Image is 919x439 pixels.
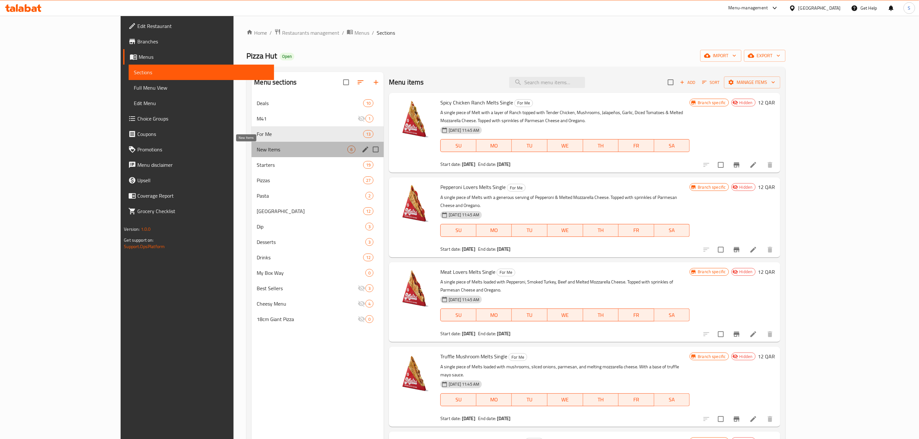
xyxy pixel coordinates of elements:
a: Edit menu item [749,415,757,423]
span: Branch specific [695,269,728,275]
span: SU [443,226,474,235]
span: Menus [139,53,269,61]
h6: 12 QAR [758,98,775,107]
button: TH [583,309,619,321]
span: SU [443,141,474,150]
div: Cheesy Menu [257,300,358,308]
span: [GEOGRAPHIC_DATA] [257,207,363,215]
button: delete [762,411,778,427]
span: 4 [366,301,373,307]
svg: Inactive section [358,115,365,122]
button: SU [440,393,476,406]
div: items [365,284,373,292]
span: Pepperoni Lovers Melts Single [440,182,506,192]
a: Branches [123,34,274,49]
span: Desserts [257,238,365,246]
span: Branch specific [695,354,728,360]
a: Edit menu item [749,246,757,254]
span: Branch specific [695,100,728,106]
b: [DATE] [462,245,475,253]
span: 12 [363,255,373,261]
span: Start date: [440,414,461,423]
span: Get support on: [124,236,153,244]
span: 3 [366,285,373,291]
p: A single piece of Melts loaded with mushrooms, sliced onions, parmesan, and melting mozzarella ch... [440,363,690,379]
a: Restaurants management [274,29,339,37]
span: S [908,4,911,12]
span: Meat Lovers Melts Single [440,267,495,277]
li: / [342,29,344,37]
a: Edit Restaurant [123,18,274,34]
span: Full Menu View [134,84,269,92]
span: Restaurants management [282,29,339,37]
span: 18cm Giant Pizza [257,315,358,323]
span: Sections [377,29,395,37]
b: [DATE] [497,160,510,168]
button: MO [476,309,512,321]
div: Drinks12 [252,250,384,265]
span: End date: [478,329,496,338]
span: TU [514,226,545,235]
span: TH [586,395,616,404]
span: TU [514,141,545,150]
h2: Menu sections [254,77,297,87]
span: [DATE] 11:45 AM [446,127,482,133]
div: Deals [257,99,363,107]
div: Desserts3 [252,234,384,250]
a: Edit menu item [749,161,757,169]
div: [GEOGRAPHIC_DATA] [798,4,841,12]
svg: Inactive section [358,315,365,323]
span: Hidden [737,354,755,360]
span: Hidden [737,269,755,275]
button: FR [619,139,654,152]
span: End date: [478,160,496,168]
span: Add item [677,77,698,87]
span: My Box Way [257,269,365,277]
button: Branch-specific-item [729,411,744,427]
a: Edit menu item [749,330,757,338]
span: New Items [257,146,347,153]
button: FR [619,393,654,406]
p: A single piece of Melts with a generous serving of Pepperoni & Melted Mozzarella Cheese. Topped w... [440,193,690,210]
b: [DATE] [462,329,475,338]
div: items [365,315,373,323]
span: FR [621,395,652,404]
span: SA [657,141,687,150]
span: Sort items [698,77,724,87]
div: items [363,176,373,184]
span: For Me [507,184,525,192]
a: Coverage Report [123,188,274,203]
button: TH [583,393,619,406]
span: Select to update [714,412,728,426]
div: For Me [514,99,533,107]
span: Coverage Report [137,192,269,200]
nav: Menu sections [252,93,384,329]
button: Add [677,77,698,87]
span: Hidden [737,100,755,106]
span: Select section [664,76,677,89]
span: End date: [478,414,496,423]
span: Pizzas [257,176,363,184]
div: Best Sellers3 [252,281,384,296]
span: 2 [366,193,373,199]
a: Menus [123,49,274,65]
div: items [365,223,373,230]
span: 1.0.0 [141,225,151,233]
div: 18cm Giant Pizza0 [252,311,384,327]
button: WE [547,139,583,152]
span: Dip [257,223,365,230]
span: Select to update [714,243,728,256]
b: [DATE] [462,414,475,423]
button: MO [476,393,512,406]
span: 27 [363,177,373,184]
span: [DATE] 11:45 AM [446,297,482,303]
button: import [700,50,741,62]
svg: Inactive section [358,300,365,308]
span: Truffle Mushroom Melts Single [440,352,507,361]
div: M41 [257,115,358,122]
button: SU [440,224,476,237]
a: Edit Menu [129,95,274,111]
a: Support.OpsPlatform [124,242,165,251]
b: [DATE] [497,414,510,423]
